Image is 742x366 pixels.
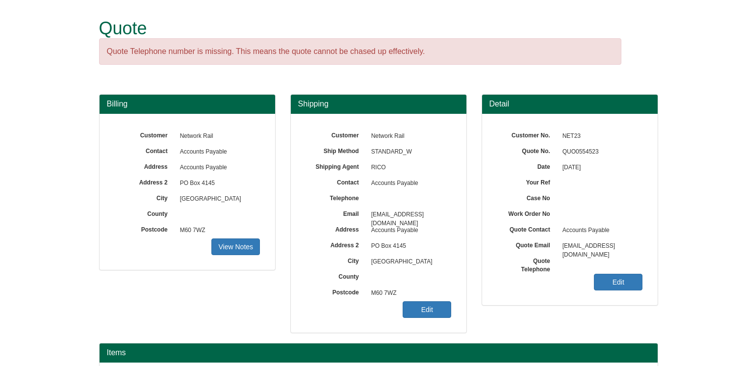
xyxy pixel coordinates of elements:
span: Accounts Payable [175,160,260,176]
label: Quote No. [497,144,558,156]
span: Accounts Payable [366,176,452,191]
label: Case No [497,191,558,203]
label: Customer [306,129,366,140]
span: [DATE] [558,160,643,176]
h3: Billing [107,100,268,108]
label: Postcode [306,286,366,297]
label: County [306,270,366,281]
label: Address 2 [114,176,175,187]
label: Quote Email [497,238,558,250]
h1: Quote [99,19,621,38]
a: Edit [403,301,451,318]
label: City [306,254,366,265]
label: Customer No. [497,129,558,140]
span: [GEOGRAPHIC_DATA] [366,254,452,270]
span: Accounts Payable [366,223,452,238]
h3: Shipping [298,100,459,108]
span: [GEOGRAPHIC_DATA] [175,191,260,207]
label: Work Order No [497,207,558,218]
label: Contact [306,176,366,187]
span: [EMAIL_ADDRESS][DOMAIN_NAME] [366,207,452,223]
label: Email [306,207,366,218]
div: Quote Telephone number is missing. This means the quote cannot be chased up effectively. [99,38,621,65]
label: Your Ref [497,176,558,187]
span: [EMAIL_ADDRESS][DOMAIN_NAME] [558,238,643,254]
label: Customer [114,129,175,140]
h2: Items [107,348,650,357]
span: Accounts Payable [558,223,643,238]
label: Address [306,223,366,234]
label: Address [114,160,175,171]
label: Contact [114,144,175,156]
a: View Notes [211,238,260,255]
span: M60 7WZ [175,223,260,238]
span: PO Box 4145 [366,238,452,254]
label: Telephone [306,191,366,203]
label: Date [497,160,558,171]
span: PO Box 4145 [175,176,260,191]
h3: Detail [489,100,650,108]
span: Accounts Payable [175,144,260,160]
span: NET23 [558,129,643,144]
label: Quote Telephone [497,254,558,274]
label: Ship Method [306,144,366,156]
span: Network Rail [175,129,260,144]
span: QUO0554523 [558,144,643,160]
span: M60 7WZ [366,286,452,301]
label: Shipping Agent [306,160,366,171]
span: RICO [366,160,452,176]
a: Edit [594,274,642,290]
label: Address 2 [306,238,366,250]
label: County [114,207,175,218]
label: City [114,191,175,203]
label: Postcode [114,223,175,234]
label: Quote Contact [497,223,558,234]
span: STANDARD_W [366,144,452,160]
span: Network Rail [366,129,452,144]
